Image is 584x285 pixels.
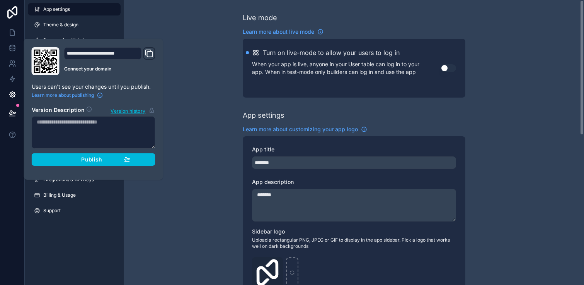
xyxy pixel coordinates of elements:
[263,48,400,57] h2: Turn on live-mode to allow your users to log in
[243,125,358,133] span: Learn more about customizing your app logo
[243,28,323,36] a: Learn more about live mode
[252,60,441,76] p: When your app is live, anyone in your User table can log in to your app. When in test-mode only b...
[32,92,103,98] a: Learn more about publishing
[64,66,155,72] a: Connect your domain
[32,83,155,91] p: Users can't see your changes until you publish.
[43,6,70,12] span: App settings
[32,106,85,115] h2: Version Description
[243,28,314,36] span: Learn more about live mode
[252,228,285,235] span: Sidebar logo
[43,208,61,214] span: Support
[28,204,121,217] a: Support
[43,37,90,43] span: Progressive Web App
[111,106,145,114] span: Version history
[28,173,121,186] a: Integrations & API Keys
[243,125,367,133] a: Learn more about customizing your app logo
[110,106,155,115] button: Version history
[28,19,121,31] a: Theme & design
[32,153,155,166] button: Publish
[252,179,294,185] span: App description
[28,3,121,15] a: App settings
[64,47,155,75] div: Domain and Custom Link
[43,22,78,28] span: Theme & design
[252,146,274,153] span: App title
[81,156,102,163] span: Publish
[252,237,456,249] span: Upload a rectangular PNG, JPEG or GIF to display in the app sidebar. Pick a logo that works well ...
[243,110,284,121] div: App settings
[32,92,94,98] span: Learn more about publishing
[43,177,94,183] span: Integrations & API Keys
[28,189,121,201] a: Billing & Usage
[243,12,277,23] div: Live mode
[28,34,121,46] a: Progressive Web App
[43,192,76,198] span: Billing & Usage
